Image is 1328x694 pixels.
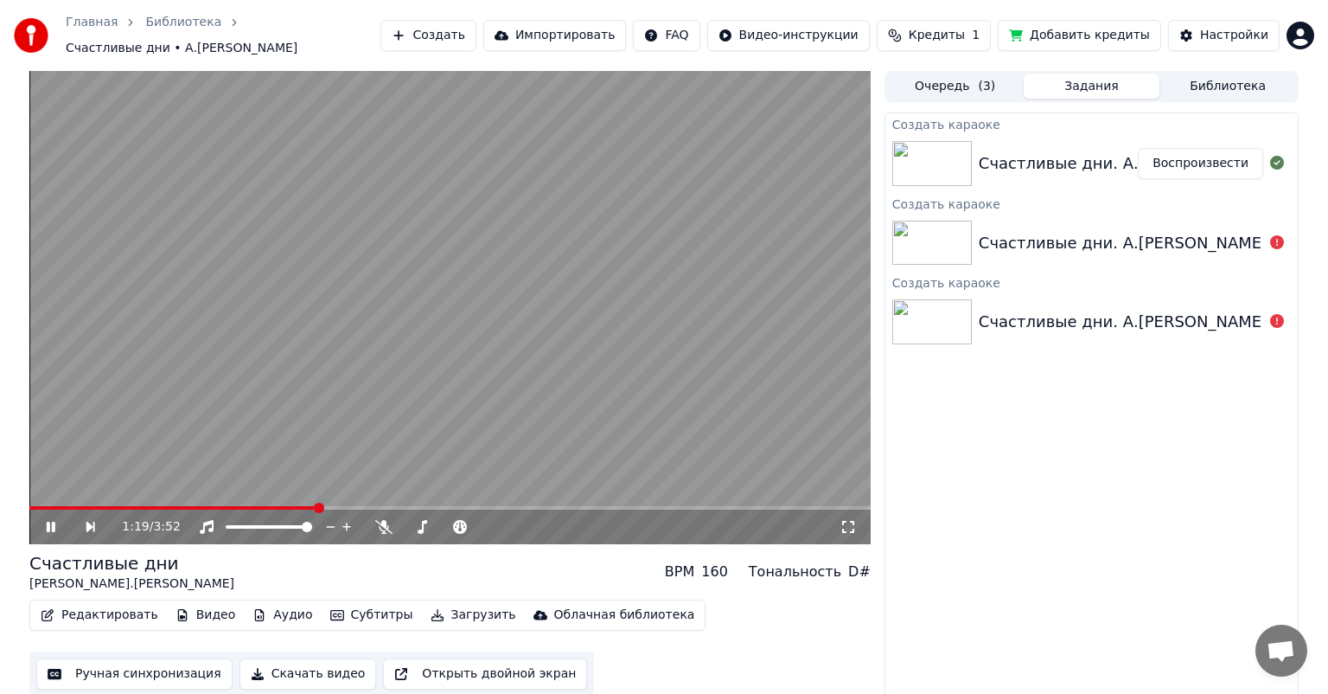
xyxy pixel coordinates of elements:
[14,18,48,53] img: youka
[701,562,728,582] div: 160
[153,518,180,536] span: 3:52
[122,518,149,536] span: 1:19
[323,603,420,627] button: Субтитры
[909,27,965,44] span: Кредиты
[169,603,243,627] button: Видео
[66,40,297,57] span: Счастливые дни • А.[PERSON_NAME]
[877,20,991,51] button: Кредиты1
[1024,74,1160,99] button: Задания
[972,27,980,44] span: 1
[36,659,233,690] button: Ручная синхронизация
[979,151,1273,176] div: Счастливые дни. А.[PERSON_NAME].
[554,607,695,624] div: Облачная библиотека
[122,518,163,536] div: /
[998,20,1161,51] button: Добавить кредиты
[34,603,165,627] button: Редактировать
[887,74,1024,99] button: Очередь
[633,20,699,51] button: FAQ
[1138,148,1263,179] button: Воспроизвести
[483,20,627,51] button: Импортировать
[885,193,1298,214] div: Создать караоке
[749,562,841,582] div: Тональность
[1200,27,1268,44] div: Настройки
[66,14,118,31] a: Главная
[979,231,1273,255] div: Счастливые дни. А.[PERSON_NAME].
[978,78,995,95] span: ( 3 )
[29,551,234,575] div: Счастливые дни
[665,562,694,582] div: BPM
[1255,625,1307,677] div: Открытый чат
[29,575,234,593] div: [PERSON_NAME].[PERSON_NAME]
[848,562,871,582] div: D#
[66,14,380,57] nav: breadcrumb
[885,272,1298,292] div: Создать караоке
[145,14,221,31] a: Библиотека
[380,20,476,51] button: Создать
[885,113,1298,134] div: Создать караоке
[1159,74,1296,99] button: Библиотека
[1168,20,1280,51] button: Настройки
[383,659,587,690] button: Открыть двойной экран
[979,310,1273,334] div: Счастливые дни. А.[PERSON_NAME].
[424,603,523,627] button: Загрузить
[246,603,319,627] button: Аудио
[707,20,870,51] button: Видео-инструкции
[239,659,377,690] button: Скачать видео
